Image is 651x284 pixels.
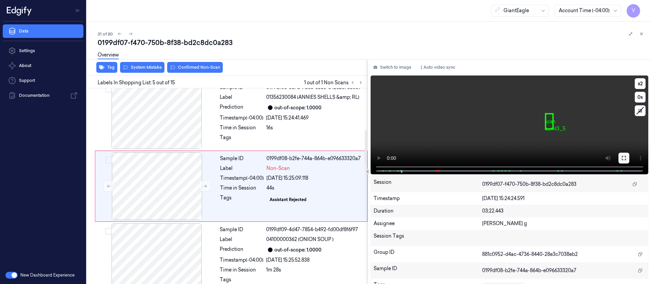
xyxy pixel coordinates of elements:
[220,165,264,172] div: Label
[266,94,359,101] span: 01356230084 (ANNIES SHELLS &amp; RL)
[266,257,363,264] div: [DATE] 15:25:52.838
[220,124,263,131] div: Time in Session
[98,38,646,47] div: 0199df07-f470-750b-8f38-bd2c8dc0a283
[304,79,365,87] span: 1 out of 1 Non Scans
[73,5,83,16] button: Toggle Navigation
[3,44,83,58] a: Settings
[267,165,290,172] span: Non-Scan
[220,94,263,101] div: Label
[627,4,640,18] button: V
[266,226,363,233] div: 0199df09-4d47-7854-b492-fd00df8f6f97
[270,197,307,203] div: Assistant Rejected
[266,124,363,131] div: 16s
[267,175,363,182] div: [DATE] 15:25:09.118
[220,246,263,254] div: Prediction
[266,114,363,122] div: [DATE] 15:24:41.469
[105,228,112,235] button: Select row
[482,195,645,202] div: [DATE] 15:24:24.591
[374,195,482,202] div: Timestamp
[374,179,482,190] div: Session
[98,31,113,37] span: 31 of 80
[220,236,263,243] div: Label
[266,236,334,243] span: 04100000362 (ONION SOUP )
[220,175,264,182] div: Timestamp (-04:00)
[105,86,112,92] button: Select row
[482,181,576,188] span: 0199df07-f470-750b-8f38-bd2c8dc0a283
[267,155,363,162] div: 0199df08-b2fe-744a-864b-e096633320a7
[482,220,645,227] div: [PERSON_NAME] g
[98,51,119,59] a: Overview
[220,194,264,205] div: Tags
[220,226,263,233] div: Sample ID
[220,266,263,274] div: Time in Session
[482,251,578,258] span: 881c0952-d4ac-4736-8440-28e3c7038eb2
[374,207,482,215] div: Duration
[3,59,83,72] button: About
[374,220,482,227] div: Assignee
[105,157,112,163] button: Select row
[3,74,83,87] a: Support
[374,265,482,276] div: Sample ID
[220,134,263,145] div: Tags
[482,267,576,274] span: 0199df08-b2fe-744a-864b-e096633320a7
[3,24,83,38] a: Data
[374,233,482,243] div: Session Tags
[635,78,646,89] button: x2
[274,104,321,111] div: out-of-scope: 1.0000
[371,62,414,73] button: Switch to image
[167,62,223,73] button: Confirmed Non-Scan
[417,62,458,73] button: Auto video sync
[267,184,363,192] div: 44s
[482,207,645,215] div: 03:22.443
[120,62,164,73] button: System Mistake
[374,249,482,260] div: Group ID
[96,62,117,73] button: Tag
[266,266,363,274] div: 1m 28s
[220,257,263,264] div: Timestamp (-04:00)
[98,79,175,86] span: Labels In Shopping List: 5 out of 15
[3,89,83,102] a: Documentation
[635,92,646,103] button: 0s
[220,155,264,162] div: Sample ID
[274,246,321,254] div: out-of-scope: 1.0000
[220,114,263,122] div: Timestamp (-04:00)
[220,184,264,192] div: Time in Session
[220,104,263,112] div: Prediction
